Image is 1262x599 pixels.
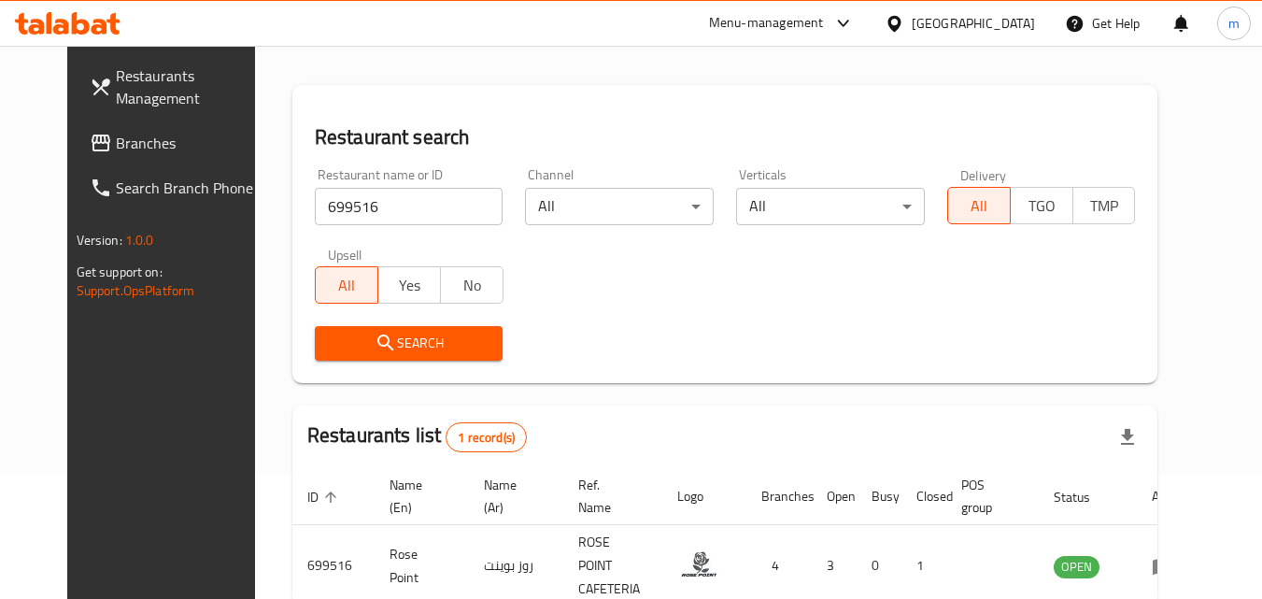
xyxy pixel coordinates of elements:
span: TGO [1018,193,1066,220]
span: ID [307,486,343,508]
span: Search Branch Phone [116,177,263,199]
button: TMP [1072,187,1136,224]
div: Export file [1105,415,1150,460]
th: Busy [857,468,901,525]
span: Restaurants Management [116,64,263,109]
button: All [315,266,378,304]
label: Upsell [328,248,362,261]
label: Delivery [960,168,1007,181]
span: Version: [77,228,122,252]
a: Branches [75,121,278,165]
button: Search [315,326,503,361]
span: Name (Ar) [484,474,541,519]
h2: Restaurant search [315,123,1136,151]
img: Rose Point [677,539,724,586]
span: Search [330,332,489,355]
th: Logo [662,468,746,525]
a: Search Branch Phone [75,165,278,210]
a: Restaurants Management [75,53,278,121]
div: All [525,188,714,225]
button: No [440,266,503,304]
button: Yes [377,266,441,304]
div: OPEN [1054,556,1099,578]
span: Status [1054,486,1114,508]
span: 1 record(s) [447,429,526,447]
button: All [947,187,1011,224]
span: 1.0.0 [125,228,154,252]
span: TMP [1081,193,1128,220]
span: Name (En) [390,474,447,519]
h2: Restaurants list [307,421,527,452]
span: All [323,272,371,299]
span: Ref. Name [578,474,640,519]
span: Get support on: [77,260,163,284]
input: Search for restaurant name or ID.. [315,188,503,225]
button: TGO [1010,187,1073,224]
span: Branches [116,132,263,154]
span: POS group [961,474,1016,519]
span: m [1228,13,1240,34]
th: Branches [746,468,812,525]
span: All [956,193,1003,220]
div: Menu [1152,555,1186,578]
div: Menu-management [709,12,824,35]
div: All [736,188,925,225]
th: Action [1137,468,1201,525]
span: Yes [386,272,433,299]
a: Support.OpsPlatform [77,278,195,303]
span: No [448,272,496,299]
th: Closed [901,468,946,525]
span: OPEN [1054,556,1099,578]
th: Open [812,468,857,525]
div: Total records count [446,422,527,452]
h2: Menu management [292,18,476,48]
div: [GEOGRAPHIC_DATA] [912,13,1035,34]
